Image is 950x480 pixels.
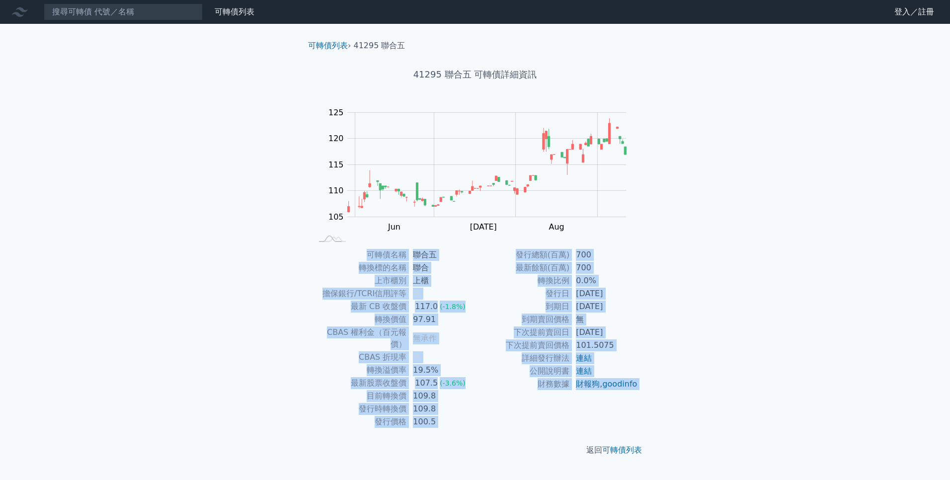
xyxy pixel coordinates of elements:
a: 可轉債列表 [215,7,254,16]
td: 發行時轉換價 [312,402,407,415]
iframe: Chat Widget [900,432,950,480]
tspan: 120 [328,134,344,143]
td: 聯合 [407,261,475,274]
td: 發行日 [475,287,570,300]
td: 轉換價值 [312,313,407,326]
td: 無 [570,313,638,326]
g: Chart [323,108,641,232]
td: 700 [570,261,638,274]
td: 109.8 [407,402,475,415]
td: 公開說明書 [475,365,570,378]
span: 無 [413,352,421,362]
g: Series [348,118,627,212]
div: 107.5 [413,377,440,389]
p: 返回 [300,444,650,456]
span: (-3.6%) [440,379,466,387]
a: 可轉債列表 [308,41,348,50]
td: 109.8 [407,390,475,402]
a: 財報狗 [576,379,600,389]
a: 登入／註冊 [886,4,942,20]
td: CBAS 權利金（百元報價） [312,326,407,351]
td: , [570,378,638,391]
td: 發行價格 [312,415,407,428]
h1: 41295 聯合五 可轉債詳細資訊 [300,68,650,81]
td: 最新股票收盤價 [312,377,407,390]
span: 無承作 [413,333,437,343]
td: 最新餘額(百萬) [475,261,570,274]
td: 擔保銀行/TCRI信用評等 [312,287,407,300]
td: 100.5 [407,415,475,428]
a: 可轉債列表 [602,445,642,455]
td: 財務數據 [475,378,570,391]
a: goodinfo [602,379,637,389]
td: 轉換溢價率 [312,364,407,377]
td: 轉換標的名稱 [312,261,407,274]
td: 目前轉換價 [312,390,407,402]
span: (-1.8%) [440,303,466,311]
td: 上櫃 [407,274,475,287]
td: 到期賣回價格 [475,313,570,326]
td: 97.91 [407,313,475,326]
td: 轉換比例 [475,274,570,287]
td: 詳細發行辦法 [475,352,570,365]
input: 搜尋可轉債 代號／名稱 [44,3,203,20]
td: 到期日 [475,300,570,313]
td: 上市櫃別 [312,274,407,287]
td: [DATE] [570,287,638,300]
td: [DATE] [570,326,638,339]
tspan: Jun [388,222,400,232]
div: 117.0 [413,301,440,313]
a: 連結 [576,366,592,376]
tspan: [DATE] [470,222,497,232]
a: 連結 [576,353,592,363]
tspan: 125 [328,108,344,117]
td: 聯合五 [407,248,475,261]
tspan: Aug [549,222,564,232]
tspan: 110 [328,186,344,195]
td: 700 [570,248,638,261]
tspan: 105 [328,212,344,222]
td: 19.5% [407,364,475,377]
tspan: 115 [328,160,344,169]
td: 發行總額(百萬) [475,248,570,261]
div: 聊天小工具 [900,432,950,480]
td: 下次提前賣回價格 [475,339,570,352]
td: [DATE] [570,300,638,313]
span: 無 [413,289,421,298]
td: CBAS 折現率 [312,351,407,364]
li: 41295 聯合五 [354,40,405,52]
td: 101.5075 [570,339,638,352]
td: 0.0% [570,274,638,287]
td: 最新 CB 收盤價 [312,300,407,313]
li: › [308,40,351,52]
td: 下次提前賣回日 [475,326,570,339]
td: 可轉債名稱 [312,248,407,261]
